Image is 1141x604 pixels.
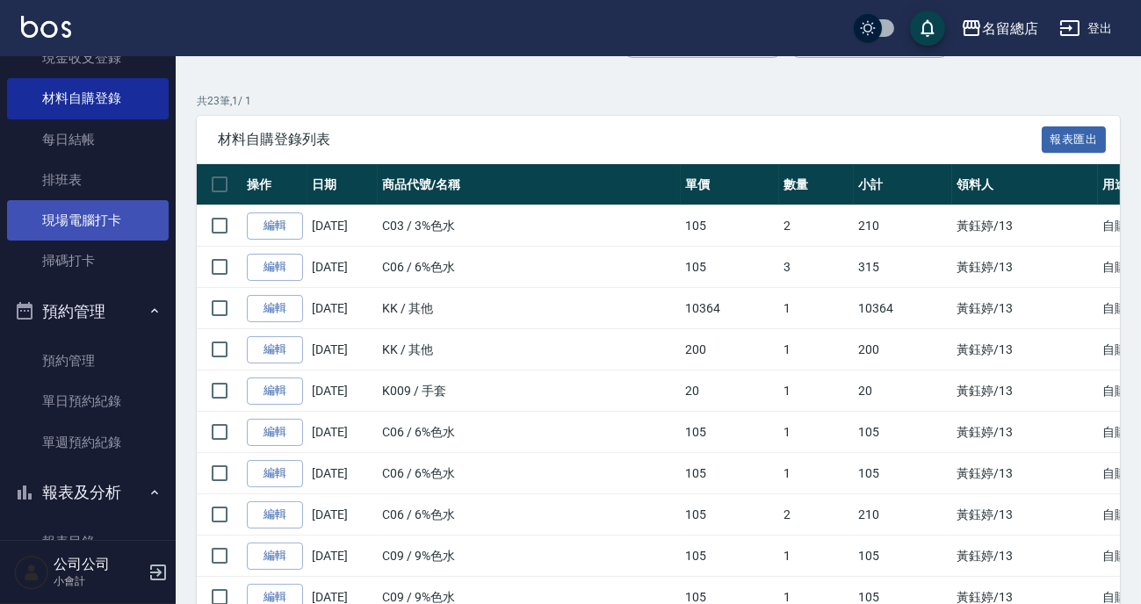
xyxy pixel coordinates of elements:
td: C06 / 6%色水 [378,247,681,288]
td: [DATE] [307,412,378,453]
td: 210 [854,205,952,247]
td: 10364 [854,288,952,329]
td: 105 [681,536,779,577]
p: 共 23 筆, 1 / 1 [197,93,1120,109]
td: 105 [854,536,952,577]
td: 200 [854,329,952,370]
td: C06 / 6%色水 [378,453,681,494]
td: [DATE] [307,247,378,288]
a: 編輯 [247,543,303,570]
div: 名留總店 [982,18,1038,40]
td: 315 [854,247,952,288]
button: 報表及分析 [7,470,169,515]
h5: 公司公司 [54,556,143,573]
td: C06 / 6%色水 [378,412,681,453]
td: KK / 其他 [378,329,681,370]
td: 2 [779,494,854,536]
td: C09 / 9%色水 [378,536,681,577]
td: 20 [854,370,952,412]
td: 105 [681,412,779,453]
td: 105 [681,247,779,288]
td: 黃鈺婷 /13 [952,453,1098,494]
td: 黃鈺婷 /13 [952,247,1098,288]
td: K009 / 手套 [378,370,681,412]
a: 編輯 [247,212,303,240]
td: [DATE] [307,453,378,494]
td: 黃鈺婷 /13 [952,494,1098,536]
a: 編輯 [247,295,303,322]
button: 報表匯出 [1042,126,1107,154]
td: 黃鈺婷 /13 [952,205,1098,247]
td: 200 [681,329,779,370]
button: save [910,11,945,46]
a: 編輯 [247,419,303,446]
th: 小計 [854,164,952,205]
th: 商品代號/名稱 [378,164,681,205]
td: 1 [779,453,854,494]
td: [DATE] [307,205,378,247]
th: 領料人 [952,164,1098,205]
td: C06 / 6%色水 [378,494,681,536]
a: 單日預約紀錄 [7,381,169,421]
span: 材料自購登錄列表 [218,131,1042,148]
button: 預約管理 [7,289,169,334]
td: 1 [779,536,854,577]
td: 黃鈺婷 /13 [952,329,1098,370]
img: Person [14,555,49,590]
th: 日期 [307,164,378,205]
td: 黃鈺婷 /13 [952,288,1098,329]
a: 編輯 [247,377,303,405]
td: [DATE] [307,494,378,536]
td: 20 [681,370,779,412]
th: 單價 [681,164,779,205]
td: 黃鈺婷 /13 [952,370,1098,412]
td: 105 [681,453,779,494]
td: [DATE] [307,288,378,329]
td: 2 [779,205,854,247]
a: 現場電腦打卡 [7,200,169,241]
td: 1 [779,288,854,329]
td: [DATE] [307,329,378,370]
td: 10364 [681,288,779,329]
button: 登出 [1052,12,1120,45]
td: [DATE] [307,370,378,412]
td: 105 [681,205,779,247]
td: KK / 其他 [378,288,681,329]
td: 黃鈺婷 /13 [952,412,1098,453]
td: 1 [779,412,854,453]
p: 小會計 [54,573,143,589]
a: 編輯 [247,460,303,487]
a: 材料自購登錄 [7,78,169,119]
td: 1 [779,329,854,370]
td: 105 [854,453,952,494]
a: 編輯 [247,254,303,281]
a: 報表匯出 [1042,130,1107,147]
a: 每日結帳 [7,119,169,160]
a: 報表目錄 [7,521,169,562]
button: 名留總店 [954,11,1045,47]
img: Logo [21,16,71,38]
td: 1 [779,370,854,412]
td: 3 [779,247,854,288]
a: 編輯 [247,501,303,528]
td: C03 / 3%色水 [378,205,681,247]
a: 編輯 [247,336,303,363]
td: 210 [854,494,952,536]
td: 105 [854,412,952,453]
th: 數量 [779,164,854,205]
td: 黃鈺婷 /13 [952,536,1098,577]
a: 預約管理 [7,341,169,381]
a: 單週預約紀錄 [7,422,169,463]
a: 現金收支登錄 [7,38,169,78]
td: 105 [681,494,779,536]
td: [DATE] [307,536,378,577]
th: 操作 [242,164,307,205]
a: 排班表 [7,160,169,200]
a: 掃碼打卡 [7,241,169,281]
